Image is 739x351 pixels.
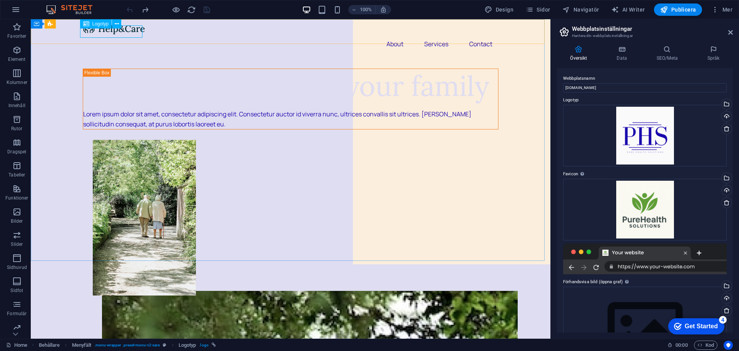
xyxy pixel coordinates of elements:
span: : [681,342,682,348]
button: Mer [708,3,736,16]
p: Funktioner [5,195,28,201]
label: Logotyp [563,96,727,105]
p: Innehåll [8,102,25,109]
button: 100% [348,5,376,14]
button: AI Writer [608,3,648,16]
h6: Sessionstid [667,341,688,350]
span: Klicka för att välja. Dubbelklicka för att redigera [179,341,196,350]
h2: Webbplatsinställningar [572,25,733,32]
i: Gör om: Ändra bild (Ctrl+Y, ⌘+Y) [141,5,150,14]
span: . logo [199,341,208,350]
span: Klicka för att välja. Dubbelklicka för att redigera [72,341,92,350]
span: Kod [697,341,714,350]
button: Publicera [654,3,702,16]
p: Slider [11,241,23,247]
div: Groenhaelsologotypmedloev-uBqiGKbMkwrRoWGP4Wmh3g-arge28qUxW7cJrOLLZKdxQ.png [563,179,727,240]
input: Namn... [563,83,727,92]
span: Design [485,6,513,13]
a: Klicka för att avbryta val. Dubbelklicka för att öppna sidor [6,341,27,350]
span: Logotyp [92,22,109,26]
h3: Hantera din webbplats inställningar [572,32,717,39]
i: Det här elementet är en anpassningsbar förinställning [163,343,166,347]
h4: Översikt [557,45,604,62]
p: Tabeller [8,172,25,178]
h4: Språk [694,45,733,62]
div: 4 [57,2,65,9]
p: Formulär [7,311,27,317]
p: Sidfot [10,287,23,294]
p: Kolumner [7,79,27,86]
i: Uppdatera sida [187,5,196,14]
button: Klicka här för att lämna förhandsvisningsläge och fortsätta redigera [171,5,181,14]
div: Get Started 4 items remaining, 20% complete [6,4,62,20]
h4: SEO/Meta [643,45,694,62]
p: Rutor [11,126,23,132]
label: Förhandsvisa bild (öppna graf) [563,277,727,287]
h4: Data [604,45,643,62]
img: Editor Logo [44,5,102,14]
label: Favicon [563,170,727,179]
p: Bilder [11,218,23,224]
button: Kod [694,341,717,350]
div: PHSBl-fVeURni_Qh5LwAwDV0lJsA.png [563,105,727,166]
nav: breadcrumb [39,341,216,350]
button: redo [140,5,150,14]
span: Navigatör [562,6,599,13]
span: 00 00 [675,341,687,350]
button: Design [482,3,517,16]
span: Sidor [526,6,550,13]
button: reload [187,5,196,14]
span: Klicka för att välja. Dubbelklicka för att redigera [39,341,60,350]
p: Dragspel [7,149,26,155]
button: Sidor [523,3,553,16]
span: Publicera [660,6,696,13]
i: Det här elementet är länkat [212,343,216,347]
span: AI Writer [611,6,645,13]
div: Design (Ctrl+Alt+Y) [482,3,517,16]
span: . menu-wrapper .preset-menu-v2-care [94,341,160,350]
label: Webbplatsnamn [563,74,727,83]
p: Sidhuvud [7,264,27,270]
p: Favoriter [7,33,26,39]
span: Mer [711,6,732,13]
h6: 100% [360,5,372,14]
p: Element [8,56,25,62]
button: Navigatör [559,3,602,16]
div: Get Started [23,8,56,15]
button: Usercentrics [724,341,733,350]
